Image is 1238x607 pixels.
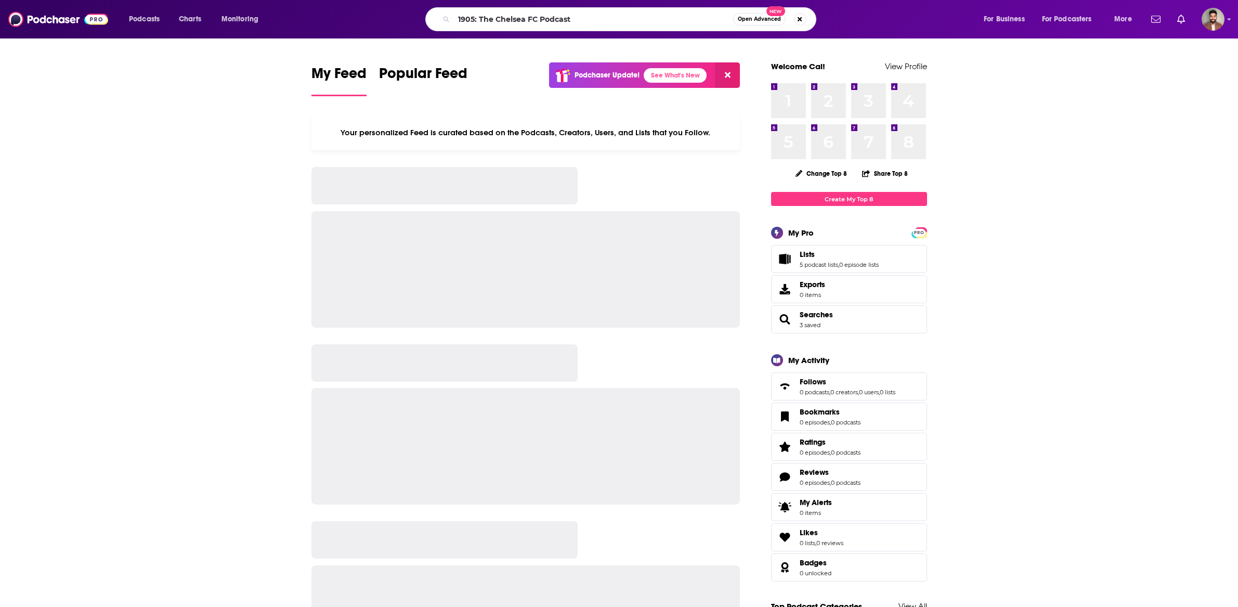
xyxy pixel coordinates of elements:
[800,261,838,268] a: 5 podcast lists
[775,252,796,266] a: Lists
[885,61,927,71] a: View Profile
[771,553,927,582] span: Badges
[830,389,858,396] a: 0 creators
[789,167,854,180] button: Change Top 8
[800,291,825,299] span: 0 items
[800,407,840,417] span: Bookmarks
[788,355,829,365] div: My Activity
[771,372,927,401] span: Follows
[379,64,467,88] span: Popular Feed
[800,389,829,396] a: 0 podcasts
[800,250,815,259] span: Lists
[771,403,927,431] span: Bookmarks
[771,275,927,303] a: Exports
[839,261,879,268] a: 0 episode lists
[771,433,927,461] span: Ratings
[775,560,796,575] a: Badges
[816,539,843,547] a: 0 reviews
[815,539,816,547] span: ,
[800,479,830,486] a: 0 episodes
[1202,8,1224,31] img: User Profile
[788,228,814,238] div: My Pro
[800,280,825,289] span: Exports
[800,539,815,547] a: 0 lists
[172,11,207,28] a: Charts
[800,528,843,537] a: Likes
[913,228,926,236] a: PRO
[1202,8,1224,31] button: Show profile menu
[984,12,1025,27] span: For Business
[1035,11,1107,28] button: open menu
[733,13,786,25] button: Open AdvancedNew
[880,389,895,396] a: 0 lists
[1042,12,1092,27] span: For Podcasters
[800,528,818,537] span: Likes
[800,250,879,259] a: Lists
[311,64,367,88] span: My Feed
[830,479,831,486] span: ,
[800,468,861,477] a: Reviews
[771,192,927,206] a: Create My Top 8
[831,419,861,426] a: 0 podcasts
[831,449,861,456] a: 0 podcasts
[976,11,1038,28] button: open menu
[221,12,258,27] span: Monitoring
[1202,8,1224,31] span: Logged in as calmonaghan
[775,470,796,484] a: Reviews
[800,570,831,577] a: 0 unlocked
[311,64,367,96] a: My Feed
[775,282,796,296] span: Exports
[8,9,108,29] img: Podchaser - Follow, Share and Rate Podcasts
[800,558,827,567] span: Badges
[775,312,796,327] a: Searches
[454,11,733,28] input: Search podcasts, credits, & more...
[311,115,740,150] div: Your personalized Feed is curated based on the Podcasts, Creators, Users, and Lists that you Follow.
[771,245,927,273] span: Lists
[738,17,781,22] span: Open Advanced
[800,377,826,386] span: Follows
[800,509,832,516] span: 0 items
[800,407,861,417] a: Bookmarks
[879,389,880,396] span: ,
[800,558,831,567] a: Badges
[800,377,895,386] a: Follows
[575,71,640,80] p: Podchaser Update!
[800,498,832,507] span: My Alerts
[800,310,833,319] a: Searches
[766,6,785,16] span: New
[1173,10,1189,28] a: Show notifications dropdown
[122,11,173,28] button: open menu
[1107,11,1145,28] button: open menu
[435,7,826,31] div: Search podcasts, credits, & more...
[858,389,859,396] span: ,
[771,523,927,551] span: Likes
[775,440,796,454] a: Ratings
[771,463,927,491] span: Reviews
[800,321,820,329] a: 3 saved
[831,479,861,486] a: 0 podcasts
[859,389,879,396] a: 0 users
[771,305,927,333] span: Searches
[771,61,825,71] a: Welcome Cal!
[800,449,830,456] a: 0 episodes
[800,468,829,477] span: Reviews
[862,163,908,184] button: Share Top 8
[800,419,830,426] a: 0 episodes
[800,437,826,447] span: Ratings
[775,530,796,545] a: Likes
[775,409,796,424] a: Bookmarks
[830,449,831,456] span: ,
[129,12,160,27] span: Podcasts
[830,419,831,426] span: ,
[775,500,796,514] span: My Alerts
[771,493,927,521] a: My Alerts
[838,261,839,268] span: ,
[800,437,861,447] a: Ratings
[179,12,201,27] span: Charts
[379,64,467,96] a: Popular Feed
[913,229,926,237] span: PRO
